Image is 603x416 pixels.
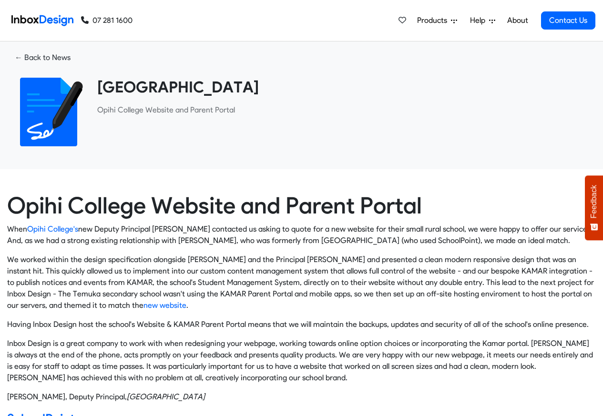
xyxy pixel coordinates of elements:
[7,391,596,403] footer: [PERSON_NAME], Deputy Principal,
[7,223,596,246] p: When new Deputy Principal [PERSON_NAME] contacted us asking to quote for a new website for their ...
[143,301,186,310] a: new website
[7,192,596,220] h1: Opihi College Website and Parent Portal
[417,15,451,26] span: Products
[470,15,489,26] span: Help
[97,78,589,97] heading: [GEOGRAPHIC_DATA]
[7,254,596,311] p: We worked within the design specification alongside [PERSON_NAME] and the Principal [PERSON_NAME]...
[590,185,598,218] span: Feedback
[127,392,205,401] cite: Opihi College
[504,11,531,30] a: About
[7,49,78,66] a: ← Back to News
[14,78,83,146] img: 2022_01_18_icon_signature.svg
[466,11,499,30] a: Help
[81,15,133,26] a: 07 281 1600
[27,224,78,233] a: Opihi College's
[7,338,596,384] p: Inbox Design is a great company to work with when redesigning your webpage, working towards onlin...
[7,319,596,330] p: Having Inbox Design host the school's Website & KAMAR Parent Portal means that we will maintain t...
[97,104,589,116] p: ​Opihi College Website and Parent Portal
[585,175,603,240] button: Feedback - Show survey
[541,11,595,30] a: Contact Us
[413,11,461,30] a: Products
